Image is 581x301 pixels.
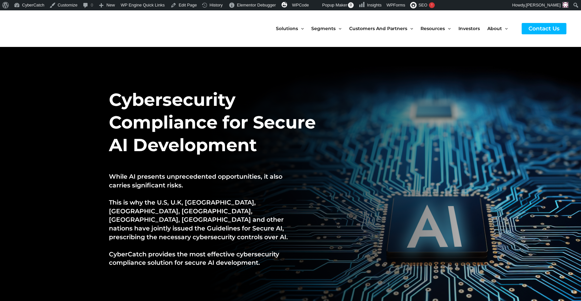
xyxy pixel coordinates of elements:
span: Resources [421,15,445,42]
span: Menu Toggle [445,15,451,42]
img: CyberCatch [11,15,89,42]
span: Solutions [276,15,298,42]
h1: While AI presents unprecedented opportunities, it also carries significant risks. This is why the... [109,173,304,267]
span: [PERSON_NAME] [526,3,561,7]
a: Investors [458,15,487,42]
span: Menu Toggle [298,15,304,42]
span: Menu Toggle [502,15,508,42]
span: 0 [348,2,354,8]
a: Contact Us [522,23,566,34]
span: Segments [311,15,336,42]
span: Investors [458,15,480,42]
span: SEO [419,3,427,7]
span: Customers and Partners [349,15,407,42]
span: Menu Toggle [407,15,413,42]
span: About [487,15,502,42]
div: ! [429,2,435,8]
span: Menu Toggle [336,15,341,42]
h2: Cybersecurity Compliance for Secure AI Development [109,88,319,157]
nav: Site Navigation: New Main Menu [276,15,515,42]
img: svg+xml;base64,PHN2ZyB4bWxucz0iaHR0cDovL3d3dy53My5vcmcvMjAwMC9zdmciIHZpZXdCb3g9IjAgMCAzMiAzMiI+PG... [281,2,287,7]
